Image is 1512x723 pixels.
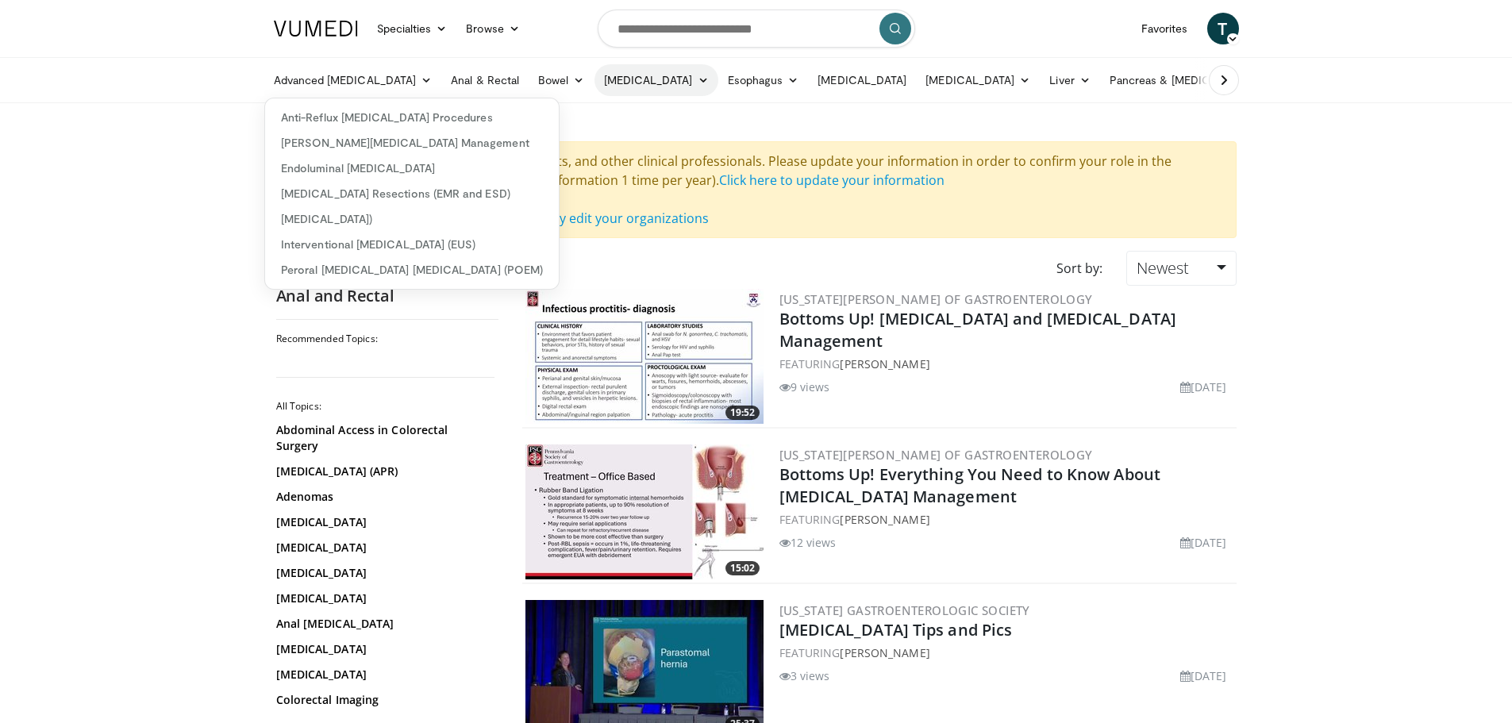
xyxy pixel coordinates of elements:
a: [MEDICAL_DATA] [808,64,916,96]
a: [US_STATE][PERSON_NAME] of Gastroenterology [779,447,1093,463]
li: 12 views [779,534,837,551]
a: Interventional [MEDICAL_DATA] (EUS) [265,232,559,257]
li: [DATE] [1180,379,1227,395]
a: Anti-Reflux [MEDICAL_DATA] Procedures [265,105,559,130]
img: 2a92300e-2dc1-404a-9c3f-37251d9b93b6.300x170_q85_crop-smart_upscale.jpg [525,444,764,579]
a: click here to manually edit your organizations [436,210,709,227]
a: [MEDICAL_DATA] [276,514,491,530]
a: [MEDICAL_DATA] [916,64,1040,96]
a: Anal [MEDICAL_DATA] [276,616,491,632]
a: Adenomas [276,489,491,505]
div: VuMedi is a community of physicians, dentists, and other clinical professionals. Please update yo... [276,141,1237,238]
input: Search topics, interventions [598,10,915,48]
li: 9 views [779,379,830,395]
img: VuMedi Logo [274,21,358,37]
a: Favorites [1132,13,1198,44]
div: FEATURING [779,511,1233,528]
a: [US_STATE][PERSON_NAME] of Gastroenterology [779,291,1093,307]
a: Anal & Rectal [441,64,529,96]
a: [PERSON_NAME][MEDICAL_DATA] Management [265,130,559,156]
div: FEATURING [779,644,1233,661]
a: [MEDICAL_DATA] [594,64,718,96]
a: Pancreas & [MEDICAL_DATA] [1100,64,1286,96]
li: 3 views [779,667,830,684]
a: [MEDICAL_DATA] (APR) [276,463,491,479]
a: Endoluminal [MEDICAL_DATA] [265,156,559,181]
a: [MEDICAL_DATA] Tips and Pics [779,619,1013,640]
span: 19:52 [725,406,760,420]
a: Liver [1040,64,1099,96]
a: T [1207,13,1239,44]
a: [PERSON_NAME] [840,512,929,527]
div: FEATURING [779,356,1233,372]
a: Bottoms Up! Everything You Need to Know About [MEDICAL_DATA] Management [779,463,1161,507]
a: Specialties [367,13,457,44]
a: 15:02 [525,444,764,579]
a: Esophagus [718,64,809,96]
a: Browse [456,13,529,44]
a: [MEDICAL_DATA] [276,590,491,606]
a: [MEDICAL_DATA]) [265,206,559,232]
h2: Recommended Topics: [276,333,494,345]
a: Bottoms Up! [MEDICAL_DATA] and [MEDICAL_DATA] Management [779,308,1177,352]
a: Newest [1126,251,1236,286]
img: f79a3c23-1b5c-4329-8197-d40eccafded0.300x170_q85_crop-smart_upscale.jpg [525,289,764,424]
a: [MEDICAL_DATA] [276,565,491,581]
a: [US_STATE] Gastroenterologic Society [779,602,1030,618]
span: Newest [1137,257,1189,279]
li: [DATE] [1180,667,1227,684]
span: 15:02 [725,561,760,575]
a: 19:52 [525,289,764,424]
a: Click here to update your information [719,171,945,189]
h2: All Topics: [276,400,494,413]
a: Bowel [529,64,594,96]
a: [MEDICAL_DATA] [276,667,491,683]
a: [MEDICAL_DATA] Resections (EMR and ESD) [265,181,559,206]
a: Colorectal Imaging [276,692,491,708]
a: Advanced [MEDICAL_DATA] [264,64,442,96]
a: [PERSON_NAME] [840,645,929,660]
a: [MEDICAL_DATA] [276,540,491,556]
li: [DATE] [1180,534,1227,551]
a: Peroral [MEDICAL_DATA] [MEDICAL_DATA] (POEM) [265,257,559,283]
a: Abdominal Access in Colorectal Surgery [276,422,491,454]
div: Sort by: [1045,251,1114,286]
h2: Anal and Rectal [276,286,498,306]
a: [PERSON_NAME] [840,356,929,371]
a: [MEDICAL_DATA] [276,641,491,657]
